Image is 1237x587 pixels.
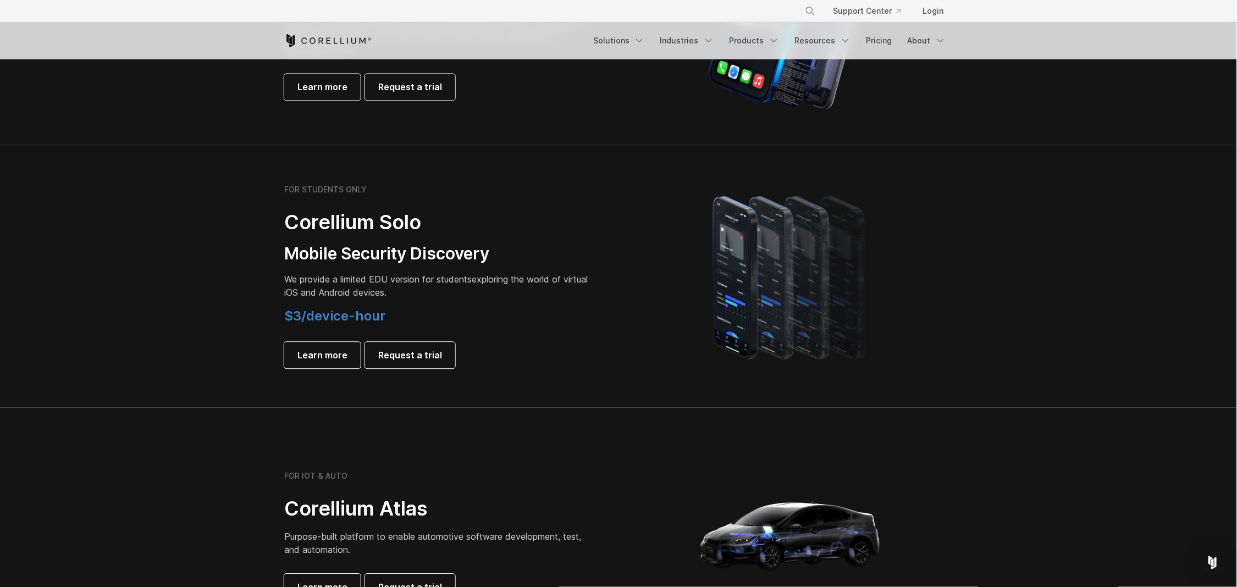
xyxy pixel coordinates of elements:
h2: Corellium Solo [284,210,592,235]
span: Request a trial [378,80,442,93]
div: Navigation Menu [587,31,953,51]
span: Learn more [297,80,347,93]
a: Industries [654,31,721,51]
span: Purpose-built platform to enable automotive software development, test, and automation. [284,531,581,555]
button: Search [800,1,820,21]
h3: Mobile Security Discovery [284,243,592,264]
a: Corellium Home [284,34,372,47]
a: Learn more [284,342,361,368]
a: Pricing [860,31,899,51]
a: Learn more [284,74,361,100]
a: Support Center [825,1,910,21]
h6: FOR IOT & AUTO [284,471,347,481]
span: Learn more [297,348,347,362]
span: Request a trial [378,348,442,362]
a: Request a trial [365,74,455,100]
div: Navigation Menu [792,1,953,21]
a: Login [914,1,953,21]
span: We provide a limited EDU version for students [284,274,472,285]
a: About [901,31,953,51]
a: Request a trial [365,342,455,368]
div: Open Intercom Messenger [1200,550,1226,576]
a: Resources [788,31,858,51]
h2: Corellium Atlas [284,496,592,521]
span: $3/device-hour [284,308,385,324]
a: Solutions [587,31,651,51]
img: A lineup of four iPhone models becoming more gradient and blurred [691,180,892,373]
a: Products [723,31,786,51]
h6: FOR STUDENTS ONLY [284,185,367,195]
p: exploring the world of virtual iOS and Android devices. [284,273,592,299]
